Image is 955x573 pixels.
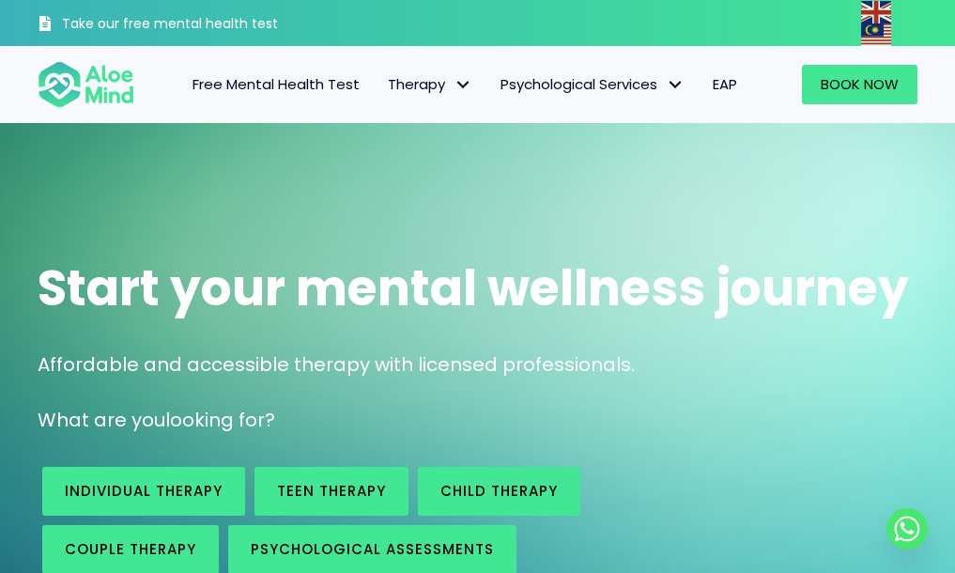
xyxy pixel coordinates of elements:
span: Teen Therapy [277,481,386,501]
span: Book Now [821,74,899,94]
a: Teen Therapy [254,467,408,516]
h3: Take our free mental health test [62,15,308,34]
span: What are you [38,407,165,433]
a: Child Therapy [418,467,580,516]
img: en [861,1,891,23]
span: Psychological Services [501,74,685,94]
img: Aloe mind Logo [38,60,134,109]
span: Free Mental Health Test [193,74,360,94]
a: Take our free mental health test [38,5,308,46]
span: Psychological Services: submenu [662,71,689,99]
span: looking for? [165,407,275,433]
span: Start your mental wellness journey [38,254,909,322]
a: TherapyTherapy: submenu [374,65,486,104]
a: EAP [699,65,751,104]
a: Psychological ServicesPsychological Services: submenu [486,65,699,104]
span: Psychological assessments [251,539,494,559]
span: Individual therapy [65,481,223,501]
img: ms [861,23,891,46]
span: Therapy: submenu [450,71,477,99]
span: Child Therapy [440,481,558,501]
span: Couple therapy [65,539,196,559]
a: Free Mental Health Test [178,65,374,104]
span: EAP [713,74,737,94]
a: Book Now [802,65,917,104]
a: Malay [861,23,893,45]
a: Whatsapp [886,508,928,550]
a: Individual therapy [42,467,245,516]
nav: Menu [153,65,751,104]
p: Affordable and accessible therapy with licensed professionals. [38,351,917,379]
span: Therapy [388,74,472,94]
